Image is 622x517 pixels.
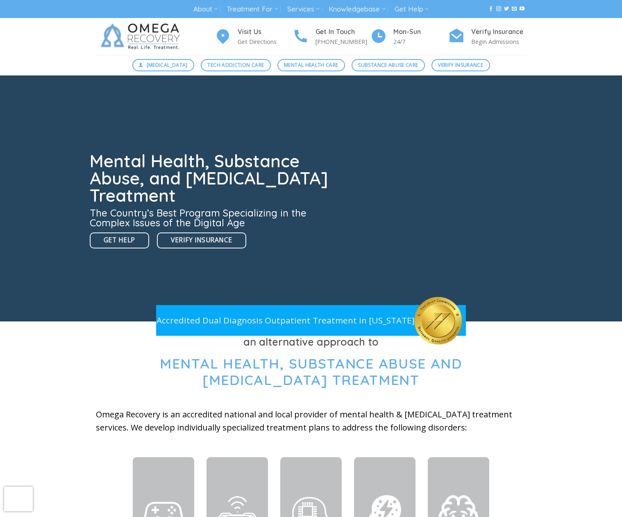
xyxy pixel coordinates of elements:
[504,6,509,12] a: Follow on Twitter
[207,61,264,69] span: Tech Addiction Care
[316,37,370,46] p: [PHONE_NUMBER]
[293,27,370,47] a: Get In Touch [PHONE_NUMBER]
[358,61,418,69] span: Substance Abuse Care
[395,2,429,17] a: Get Help
[238,37,293,46] p: Get Directions
[471,37,526,46] p: Begin Admissions
[227,2,278,17] a: Treatment For
[512,6,517,12] a: Send us an email
[215,27,293,47] a: Visit Us Get Directions
[238,27,293,37] h4: Visit Us
[393,37,448,46] p: 24/7
[193,2,218,17] a: About
[277,59,345,71] a: Mental Health Care
[157,232,246,248] a: Verify Insurance
[287,2,320,17] a: Services
[90,153,333,204] h1: Mental Health, Substance Abuse, and [MEDICAL_DATA] Treatment
[96,18,188,55] img: Omega Recovery
[316,27,370,37] h4: Get In Touch
[90,232,149,248] a: Get Help
[132,59,195,71] a: [MEDICAL_DATA]
[160,355,462,389] span: Mental Health, Substance Abuse and [MEDICAL_DATA] Treatment
[352,59,425,71] a: Substance Abuse Care
[104,235,135,245] span: Get Help
[147,61,188,69] span: [MEDICAL_DATA]
[471,27,526,37] h4: Verify Insurance
[448,27,526,47] a: Verify Insurance Begin Admissions
[329,2,385,17] a: Knowledgebase
[201,59,271,71] a: Tech Addiction Care
[520,6,524,12] a: Follow on YouTube
[156,314,414,327] p: Accredited Dual Diagnosis Outpatient Treatment in [US_STATE]
[431,59,490,71] a: Verify Insurance
[496,6,501,12] a: Follow on Instagram
[90,208,333,228] h3: The Country’s Best Program Specializing in the Complex Issues of the Digital Age
[284,61,338,69] span: Mental Health Care
[393,27,448,37] h4: Mon-Sun
[171,235,232,245] span: Verify Insurance
[488,6,493,12] a: Follow on Facebook
[96,408,526,434] p: Omega Recovery is an accredited national and local provider of mental health & [MEDICAL_DATA] tre...
[438,61,483,69] span: Verify Insurance
[96,334,526,350] h3: an alternative approach to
